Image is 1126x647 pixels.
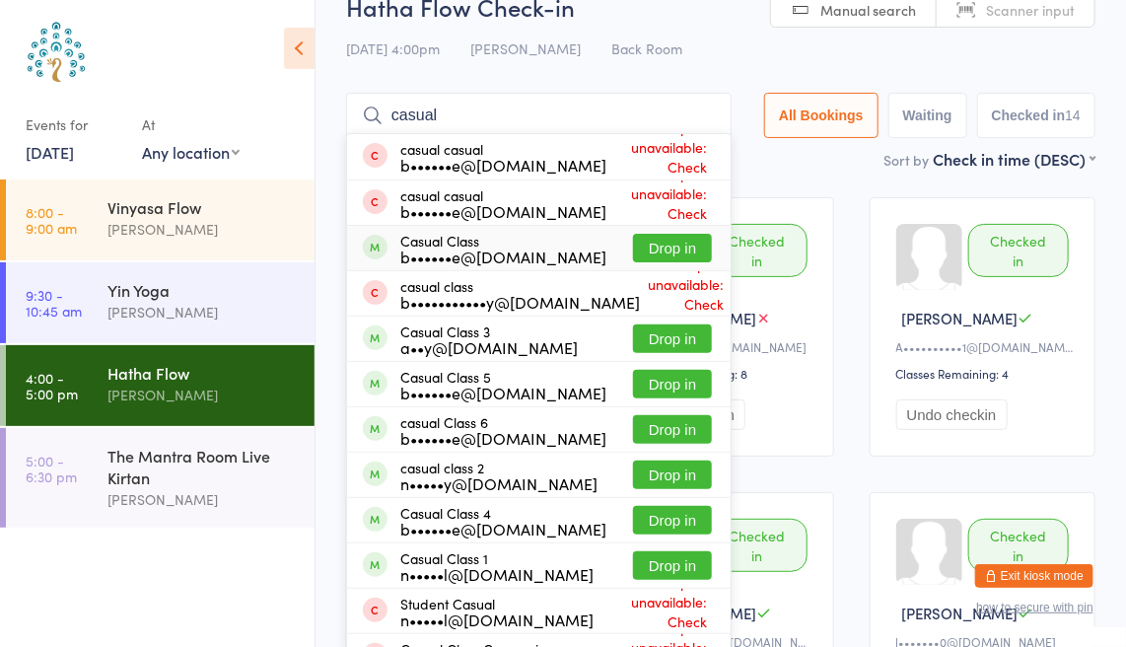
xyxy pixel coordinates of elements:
[883,150,929,170] label: Sort by
[896,338,1075,355] div: A••••••••••1@[DOMAIN_NAME]
[346,38,440,58] span: [DATE] 4:00pm
[633,461,712,489] button: Drop in
[400,566,594,582] div: n•••••l@[DOMAIN_NAME]
[606,112,712,201] span: Drop-in unavailable: Check membership
[400,521,606,537] div: b••••••e@[DOMAIN_NAME]
[896,399,1008,430] button: Undo checkin
[640,250,729,338] span: Drop-in unavailable: Check membership
[400,385,606,400] div: b••••••e@[DOMAIN_NAME]
[975,564,1093,588] button: Exit kiosk mode
[633,370,712,398] button: Drop in
[706,519,807,572] div: Checked in
[400,596,594,627] div: Student Casual
[6,345,315,426] a: 4:00 -5:00 pmHatha Flow[PERSON_NAME]
[26,108,122,141] div: Events for
[902,308,1019,328] span: [PERSON_NAME]
[400,611,594,627] div: n•••••l@[DOMAIN_NAME]
[896,365,1075,382] div: Classes Remaining: 4
[6,180,315,260] a: 8:00 -9:00 amVinyasa Flow[PERSON_NAME]
[400,278,640,310] div: casual class
[400,203,606,219] div: b••••••e@[DOMAIN_NAME]
[1065,108,1081,123] div: 14
[26,287,82,319] time: 9:30 - 10:45 am
[107,279,298,301] div: Yin Yoga
[888,93,967,138] button: Waiting
[611,38,682,58] span: Back Room
[633,324,712,353] button: Drop in
[26,204,77,236] time: 8:00 - 9:00 am
[142,108,240,141] div: At
[400,505,606,537] div: Casual Class 4
[107,488,298,511] div: [PERSON_NAME]
[26,453,77,484] time: 5:00 - 6:30 pm
[470,38,581,58] span: [PERSON_NAME]
[6,428,315,528] a: 5:00 -6:30 pmThe Mantra Room Live Kirtan[PERSON_NAME]
[764,93,879,138] button: All Bookings
[107,218,298,241] div: [PERSON_NAME]
[633,415,712,444] button: Drop in
[933,148,1095,170] div: Check in time (DESC)
[400,369,606,400] div: Casual Class 5
[633,506,712,535] button: Drop in
[400,233,606,264] div: Casual Class
[633,551,712,580] button: Drop in
[346,93,732,138] input: Search
[400,430,606,446] div: b••••••e@[DOMAIN_NAME]
[968,224,1069,277] div: Checked in
[107,362,298,384] div: Hatha Flow
[400,187,606,219] div: casual casual
[6,262,315,343] a: 9:30 -10:45 amYin Yoga[PERSON_NAME]
[902,603,1019,623] span: [PERSON_NAME]
[400,475,598,491] div: n•••••y@[DOMAIN_NAME]
[400,339,578,355] div: a••y@[DOMAIN_NAME]
[606,159,712,248] span: Drop-in unavailable: Check membership
[400,550,594,582] div: Casual Class 1
[26,370,78,401] time: 4:00 - 5:00 pm
[400,460,598,491] div: casual class 2
[142,141,240,163] div: Any location
[706,224,807,277] div: Checked in
[400,157,606,173] div: b••••••e@[DOMAIN_NAME]
[26,141,74,163] a: [DATE]
[400,249,606,264] div: b••••••e@[DOMAIN_NAME]
[968,519,1069,572] div: Checked in
[633,234,712,262] button: Drop in
[107,384,298,406] div: [PERSON_NAME]
[400,141,606,173] div: casual casual
[400,414,606,446] div: casual Class 6
[976,601,1093,614] button: how to secure with pin
[400,294,640,310] div: b•••••••••••y@[DOMAIN_NAME]
[107,445,298,488] div: The Mantra Room Live Kirtan
[977,93,1095,138] button: Checked in14
[400,323,578,355] div: Casual Class 3
[20,15,94,89] img: Australian School of Meditation & Yoga
[107,301,298,323] div: [PERSON_NAME]
[107,196,298,218] div: Vinyasa Flow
